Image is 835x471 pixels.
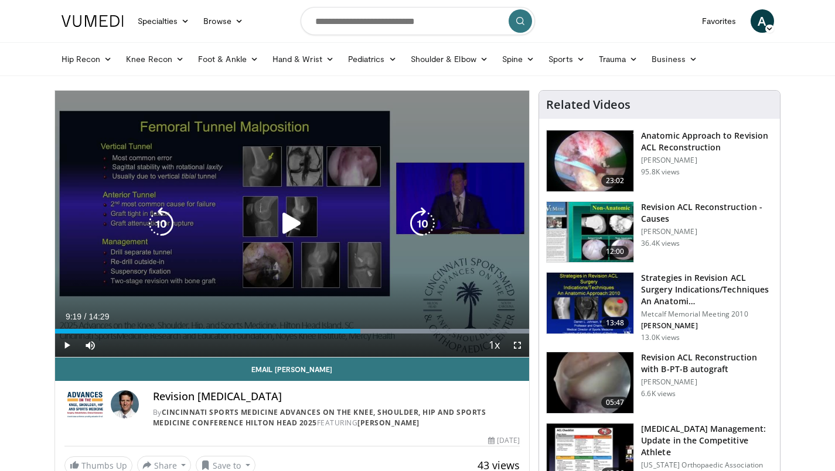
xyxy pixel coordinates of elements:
[66,312,81,321] span: 9:19
[641,167,680,177] p: 95.8K views
[54,47,120,71] a: Hip Recon
[153,407,520,428] div: By FEATURING
[495,47,541,71] a: Spine
[751,9,774,33] a: A
[546,201,773,263] a: 12:00 Revision ACL Reconstruction - Causes [PERSON_NAME] 36.4K views
[641,377,773,387] p: [PERSON_NAME]
[641,201,773,225] h3: Revision ACL Reconstruction - Causes
[601,317,629,329] span: 13:48
[641,389,676,398] p: 6.6K views
[547,352,633,413] img: 38890_0000_3.png.150x105_q85_crop-smart_upscale.jpg
[64,390,106,418] img: Cincinnati Sports Medicine Advances on the Knee, Shoulder, Hip and Sports Medicine Conference Hil...
[301,7,535,35] input: Search topics, interventions
[601,175,629,187] span: 23:02
[506,334,529,357] button: Fullscreen
[641,227,773,236] p: [PERSON_NAME]
[641,239,680,248] p: 36.4K views
[641,460,773,470] p: [US_STATE] Orthopaedic Association
[55,334,79,357] button: Play
[55,91,530,357] video-js: Video Player
[153,407,486,428] a: Cincinnati Sports Medicine Advances on the Knee, Shoulder, Hip and Sports Medicine Conference Hil...
[88,312,109,321] span: 14:29
[55,357,530,381] a: Email [PERSON_NAME]
[645,47,704,71] a: Business
[196,9,250,33] a: Browse
[119,47,191,71] a: Knee Recon
[546,352,773,414] a: 05:47 Revision ACL Reconstruction with B-PT-B autograft [PERSON_NAME] 6.6K views
[546,98,630,112] h4: Related Videos
[357,418,420,428] a: [PERSON_NAME]
[641,352,773,375] h3: Revision ACL Reconstruction with B-PT-B autograft
[547,202,633,263] img: feAgcbrvkPN5ynqH5hMDoxOjByOzd1EX_1.150x105_q85_crop-smart_upscale.jpg
[55,329,530,334] div: Progress Bar
[488,435,520,446] div: [DATE]
[482,334,506,357] button: Playback Rate
[641,156,773,165] p: [PERSON_NAME]
[191,47,265,71] a: Foot & Ankle
[62,15,124,27] img: VuMedi Logo
[546,272,773,342] a: 13:48 Strategies in Revision ACL Surgery Indications/Techniques An Anatomi… Metcalf Memorial Meet...
[546,130,773,192] a: 23:02 Anatomic Approach to Revision ACL Reconstruction [PERSON_NAME] 95.8K views
[641,130,773,153] h3: Anatomic Approach to Revision ACL Reconstruction
[592,47,645,71] a: Trauma
[79,334,102,357] button: Mute
[641,310,773,319] p: Metcalf Memorial Meeting 2010
[547,130,633,191] img: fu_1.png.150x105_q85_crop-smart_upscale.jpg
[111,390,139,418] img: Avatar
[601,246,629,257] span: 12:00
[541,47,592,71] a: Sports
[404,47,495,71] a: Shoulder & Elbow
[547,273,633,334] img: Picture_4_15_3.png.150x105_q85_crop-smart_upscale.jpg
[341,47,404,71] a: Pediatrics
[641,321,773,331] p: [PERSON_NAME]
[84,312,87,321] span: /
[153,390,520,403] h4: Revision [MEDICAL_DATA]
[131,9,197,33] a: Specialties
[695,9,744,33] a: Favorites
[265,47,341,71] a: Hand & Wrist
[641,423,773,458] h3: [MEDICAL_DATA] Management: Update in the Competitive Athlete
[641,333,680,342] p: 13.0K views
[641,272,773,307] h3: Strategies in Revision ACL Surgery Indications/Techniques An Anatomi…
[601,397,629,408] span: 05:47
